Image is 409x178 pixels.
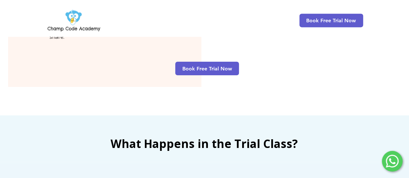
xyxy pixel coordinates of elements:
[306,17,356,24] span: Book Free Trial Now
[46,8,102,33] img: Champ Code Academy Logo PNG.png
[111,136,298,151] span: What Happens in the Trial Class?
[182,66,232,72] span: Book Free Trial Now
[299,14,363,27] a: Book Free Trial Now
[175,62,239,75] a: Book Free Trial Now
